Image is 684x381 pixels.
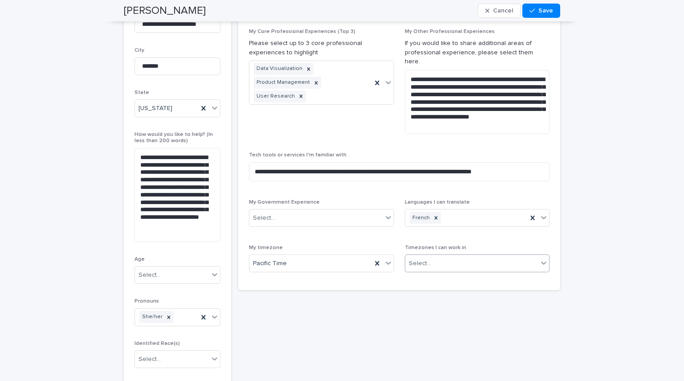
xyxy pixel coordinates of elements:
[249,245,283,250] span: My timezone
[253,259,287,268] span: Pacific Time
[493,8,513,14] span: Cancel
[249,29,355,34] span: My Core Professional Experiences (Top 3)
[249,39,394,57] p: Please select up to 3 core professional experiences to highlight
[405,29,495,34] span: My Other Professional Experiences
[409,259,431,268] div: Select...
[134,132,213,143] span: How would you like to help? (In less than 200 words)
[249,200,320,205] span: My Government Experience
[138,355,161,364] div: Select...
[134,90,149,95] span: State
[254,77,311,89] div: Product Management
[134,257,145,262] span: Age
[138,104,172,113] span: [US_STATE]
[253,213,275,223] div: Select...
[139,311,164,323] div: She/her
[254,63,304,75] div: Data Visualization
[134,299,159,304] span: Pronouns
[538,8,553,14] span: Save
[124,4,206,17] h2: [PERSON_NAME]
[405,39,550,66] p: If you would like to share additional areas of professional experience, please select them here.
[138,270,161,280] div: Select...
[478,4,521,18] button: Cancel
[410,212,431,224] div: French
[405,200,470,205] span: Languages I can translate
[249,152,346,158] span: Tech tools or services I'm familiar with
[405,245,466,250] span: Timezones I can work in
[134,48,144,53] span: City
[254,90,296,102] div: User Research
[134,341,180,346] span: Identified Race(s)
[522,4,560,18] button: Save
